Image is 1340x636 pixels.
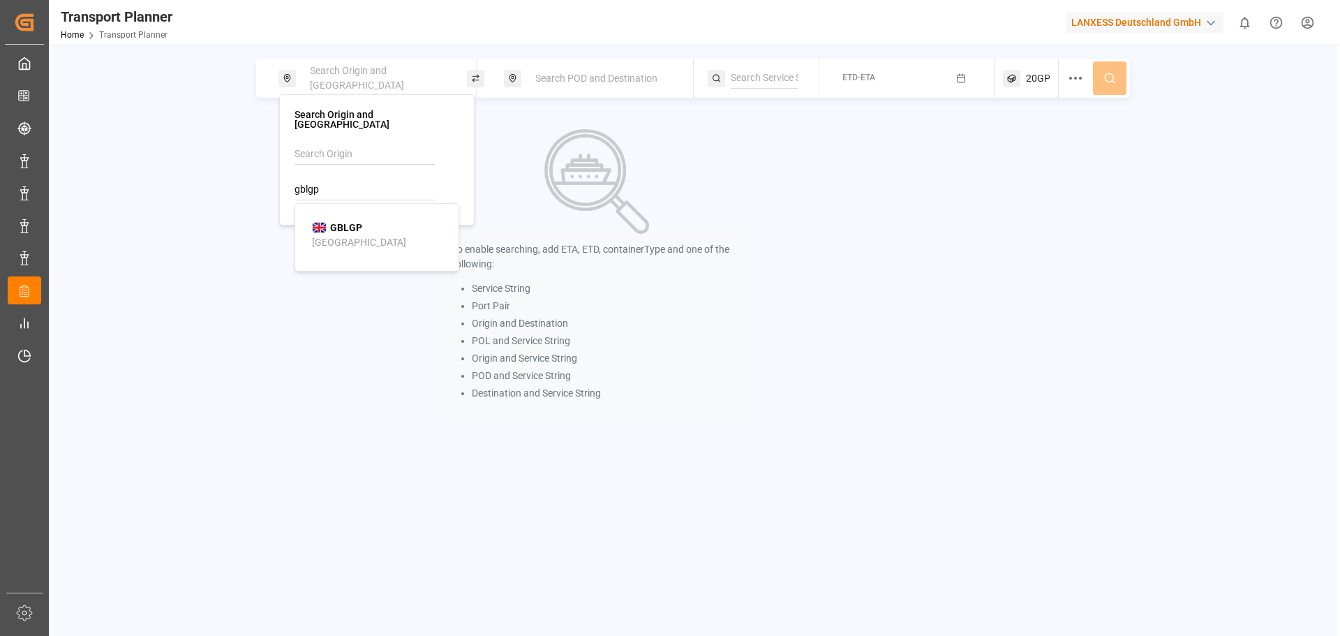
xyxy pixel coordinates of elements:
li: Origin and Destination [472,316,742,331]
button: LANXESS Deutschland GmbH [1066,9,1229,36]
span: 20GP [1026,71,1050,86]
div: LANXESS Deutschland GmbH [1066,13,1223,33]
input: Search Origin [295,144,435,165]
img: Search [544,129,649,234]
li: Port Pair [472,299,742,313]
h4: Search Origin and [GEOGRAPHIC_DATA] [295,110,459,129]
span: ETD-ETA [842,73,875,82]
li: Origin and Service String [472,351,742,366]
b: GBLGP [330,222,362,233]
div: Transport Planner [61,6,172,27]
button: ETD-ETA [828,65,986,92]
button: show 0 new notifications [1229,7,1260,38]
img: country [312,222,327,233]
p: To enable searching, add ETA, ETD, containerType and one of the following: [452,242,742,272]
button: Help Center [1260,7,1292,38]
div: [GEOGRAPHIC_DATA] [312,235,406,250]
span: Search Origin and [GEOGRAPHIC_DATA] [310,65,404,91]
span: Search POD and Destination [535,73,657,84]
li: Service String [472,281,742,296]
input: Search Service String [731,68,798,89]
li: POD and Service String [472,369,742,383]
li: Destination and Service String [472,386,742,401]
a: Home [61,30,84,40]
input: Search POL [295,179,435,200]
li: POL and Service String [472,334,742,348]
